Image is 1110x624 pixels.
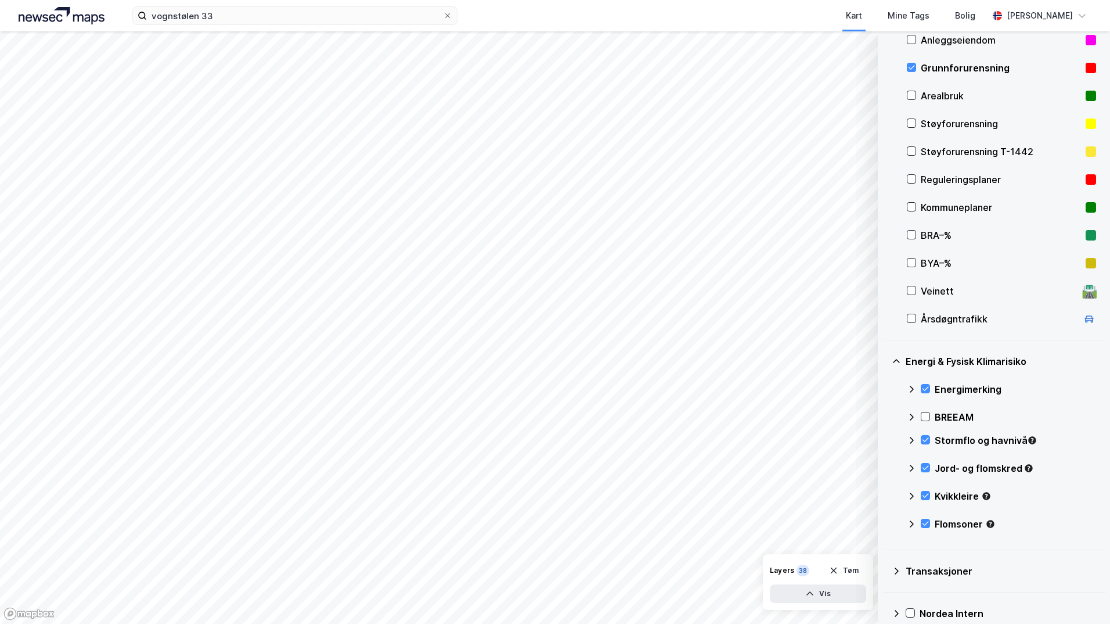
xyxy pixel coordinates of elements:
[921,89,1081,103] div: Arealbruk
[921,228,1081,242] div: BRA–%
[935,382,1096,396] div: Energimerking
[770,584,866,603] button: Vis
[985,519,996,529] div: Tooltip anchor
[921,256,1081,270] div: BYA–%
[921,61,1081,75] div: Grunnforurensning
[821,561,866,580] button: Tøm
[935,433,1096,447] div: Stormflo og havnivå
[906,564,1096,578] div: Transaksjoner
[1023,463,1034,474] div: Tooltip anchor
[920,607,1096,621] div: Nordea Intern
[770,566,794,575] div: Layers
[921,145,1081,159] div: Støyforurensning T-1442
[19,7,104,24] img: logo.a4113a55bc3d86da70a041830d287a7e.svg
[921,173,1081,187] div: Reguleringsplaner
[1007,9,1073,23] div: [PERSON_NAME]
[955,9,975,23] div: Bolig
[147,7,443,24] input: Søk på adresse, matrikkel, gårdeiere, leietakere eller personer
[935,461,1096,475] div: Jord- og flomskred
[1027,435,1037,446] div: Tooltip anchor
[3,607,55,621] a: Mapbox homepage
[921,284,1077,298] div: Veinett
[921,117,1081,131] div: Støyforurensning
[921,312,1077,326] div: Årsdøgntrafikk
[906,354,1096,368] div: Energi & Fysisk Klimarisiko
[1052,568,1110,624] iframe: Chat Widget
[846,9,862,23] div: Kart
[921,33,1081,47] div: Anleggseiendom
[935,517,1096,531] div: Flomsoner
[1082,284,1097,299] div: 🛣️
[935,489,1096,503] div: Kvikkleire
[888,9,929,23] div: Mine Tags
[935,410,1096,424] div: BREEAM
[981,491,992,501] div: Tooltip anchor
[797,565,809,576] div: 38
[921,200,1081,214] div: Kommuneplaner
